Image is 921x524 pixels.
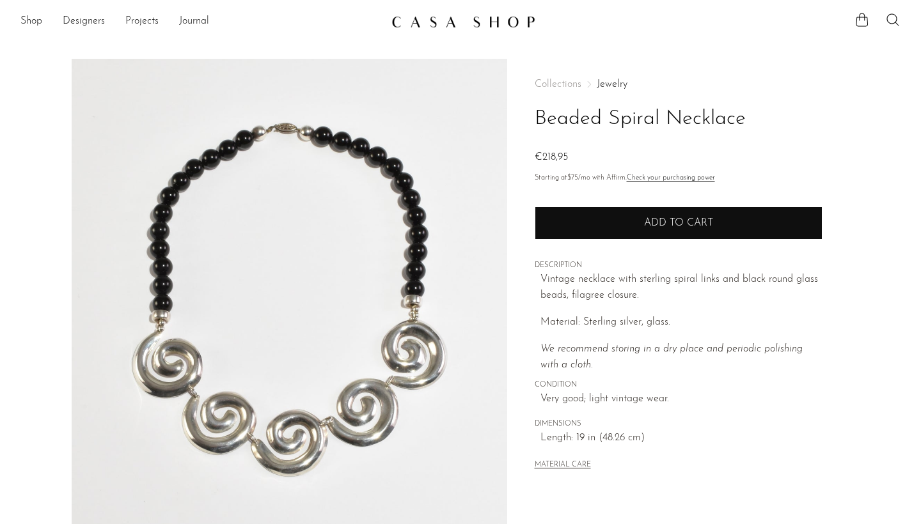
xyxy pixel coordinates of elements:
span: CONDITION [535,380,823,391]
a: Jewelry [597,79,627,89]
span: Collections [535,79,581,89]
span: €218,95 [535,152,568,162]
a: Projects [125,13,159,30]
p: Vintage necklace with sterling spiral links and black round glass beads, filagree closure. [540,272,823,304]
span: DIMENSIONS [535,419,823,430]
button: Add to cart [535,206,823,240]
ul: NEW HEADER MENU [20,11,381,33]
span: $75 [567,174,578,181]
span: Length: 19 in (48.26 cm) [540,430,823,447]
a: Journal [179,13,209,30]
h1: Beaded Spiral Necklace [535,103,823,135]
span: DESCRIPTION [535,260,823,272]
span: Add to cart [644,218,713,228]
p: Material: Sterling silver, glass. [540,314,823,331]
a: Check your purchasing power - Learn more about Affirm Financing (opens in modal) [627,174,715,181]
nav: Desktop navigation [20,11,381,33]
nav: Breadcrumbs [535,79,823,89]
a: Shop [20,13,42,30]
i: We recommend storing in a dry place and periodic polishing with a cloth. [540,344,803,371]
button: MATERIAL CARE [535,461,591,470]
span: Very good; light vintage wear. [540,391,823,408]
p: Starting at /mo with Affirm. [535,173,823,184]
a: Designers [63,13,105,30]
